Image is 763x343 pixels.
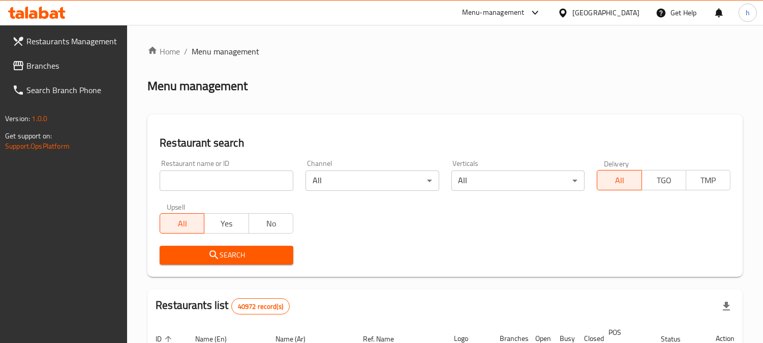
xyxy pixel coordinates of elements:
button: Yes [204,213,249,234]
span: Branches [26,60,119,72]
div: [GEOGRAPHIC_DATA] [572,7,639,18]
button: TGO [642,170,686,190]
label: Upsell [167,203,186,210]
span: No [253,216,289,231]
span: 40972 record(s) [232,302,289,311]
button: No [249,213,293,234]
span: Menu management [192,45,259,58]
div: Menu-management [462,7,525,19]
div: All [451,170,585,191]
span: All [164,216,200,231]
span: All [601,173,637,188]
h2: Restaurant search [160,135,730,151]
span: Search [168,249,285,262]
h2: Restaurants list [156,298,290,315]
a: Home [147,45,180,58]
a: Search Branch Phone [4,78,128,102]
input: Search for restaurant name or ID.. [160,170,293,191]
span: Get support on: [5,129,52,142]
span: h [746,7,750,18]
div: Total records count [231,298,290,315]
button: All [160,213,204,234]
span: 1.0.0 [32,112,47,125]
button: All [597,170,642,190]
h2: Menu management [147,78,248,94]
span: Restaurants Management [26,35,119,47]
span: Yes [208,216,245,231]
span: TMP [690,173,726,188]
span: TGO [646,173,682,188]
a: Support.OpsPlatform [5,139,70,153]
button: Search [160,246,293,265]
li: / [184,45,188,58]
label: Delivery [604,160,629,167]
span: Search Branch Phone [26,84,119,96]
a: Restaurants Management [4,29,128,53]
span: Version: [5,112,30,125]
div: All [306,170,439,191]
a: Branches [4,53,128,78]
nav: breadcrumb [147,45,743,58]
button: TMP [686,170,730,190]
div: Export file [714,294,739,319]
